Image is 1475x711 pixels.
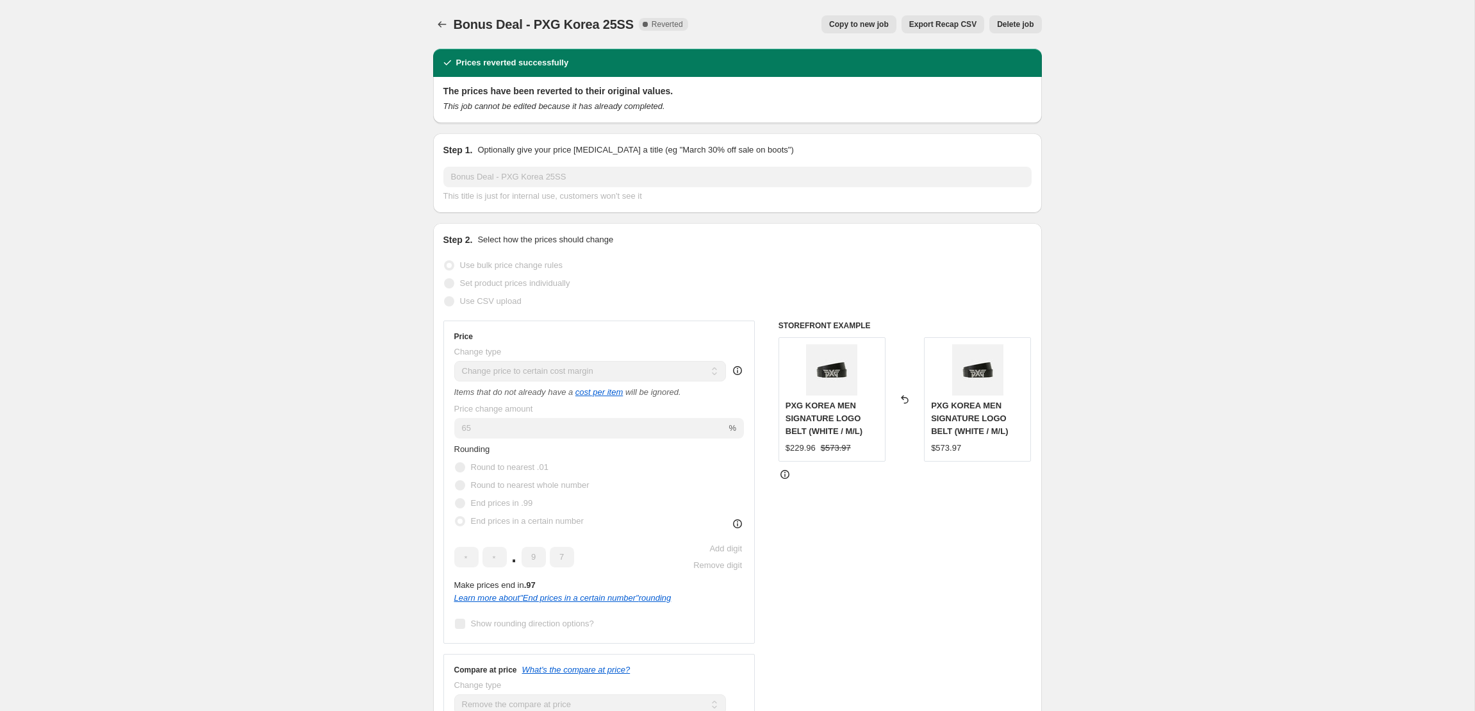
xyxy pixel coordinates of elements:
p: Select how the prices should change [477,233,613,246]
button: Price change jobs [433,15,451,33]
button: Copy to new job [821,15,896,33]
strike: $573.97 [821,442,851,455]
span: Make prices end in [454,580,536,590]
h2: Prices reverted successfully [456,56,569,69]
span: Reverted [652,19,683,29]
span: Rounding [454,444,490,454]
input: 50 [454,418,727,439]
h6: STOREFRONT EXAMPLE [779,321,1032,331]
img: PXG-2023-MEN_S-SIGNATURE-LOGO-BELT-_BLACK_80x.jpg [952,344,1003,396]
img: PXG-2023-MEN_S-SIGNATURE-LOGO-BELT-_BLACK_80x.jpg [806,344,857,396]
input: 30% off holiday sale [443,167,1032,187]
h2: The prices have been reverted to their original values. [443,85,1032,97]
div: help [731,364,744,377]
h3: Compare at price [454,665,517,675]
button: What's the compare at price? [522,665,630,674]
input: ﹡ [482,547,507,567]
i: This job cannot be edited because it has already completed. [443,101,665,111]
span: Delete job [997,19,1034,29]
span: . [511,547,518,567]
i: Items that do not already have a [454,387,573,397]
span: Copy to new job [829,19,889,29]
span: Use CSV upload [460,296,522,306]
span: PXG KOREA MEN SIGNATURE LOGO BELT (WHITE / M/L) [786,401,862,436]
p: Optionally give your price [MEDICAL_DATA] a title (eg "March 30% off sale on boots") [477,144,793,156]
span: Use bulk price change rules [460,260,563,270]
a: Learn more about"End prices in a certain number"rounding [454,593,672,603]
button: Export Recap CSV [902,15,984,33]
span: End prices in a certain number [471,516,584,526]
span: End prices in .99 [471,498,533,508]
span: Bonus Deal - PXG Korea 25SS [454,17,634,31]
input: ﹡ [454,547,479,567]
i: will be ignored. [625,387,681,397]
input: ﹡ [550,547,574,567]
h2: Step 2. [443,233,473,246]
i: Learn more about " End prices in a certain number " rounding [454,593,672,603]
h3: Price [454,331,473,342]
span: Change type [454,680,502,690]
div: $229.96 [786,442,816,455]
span: Round to nearest .01 [471,462,548,472]
a: cost per item [575,387,623,397]
div: $573.97 [931,442,961,455]
b: .97 [524,580,536,590]
span: Show rounding direction options? [471,619,594,628]
span: Change type [454,347,502,356]
input: ﹡ [522,547,546,567]
span: Set product prices individually [460,278,570,288]
span: PXG KOREA MEN SIGNATURE LOGO BELT (WHITE / M/L) [931,401,1008,436]
span: Round to nearest whole number [471,480,589,490]
span: This title is just for internal use, customers won't see it [443,191,642,201]
span: Price change amount [454,404,533,414]
span: Export Recap CSV [909,19,976,29]
button: Delete job [989,15,1041,33]
span: % [729,423,736,433]
h2: Step 1. [443,144,473,156]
